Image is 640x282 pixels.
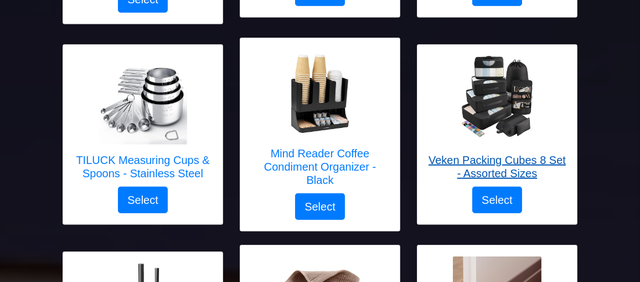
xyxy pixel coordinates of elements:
[429,153,566,180] h5: Veken Packing Cubes 8 Set - Assorted Sizes
[429,56,566,187] a: Veken Packing Cubes 8 Set - Assorted Sizes Veken Packing Cubes 8 Set - Assorted Sizes
[276,49,364,138] img: Mind Reader Coffee Condiment Organizer - Black
[74,153,211,180] h5: TILUCK Measuring Cups & Spoons - Stainless Steel
[74,56,211,187] a: TILUCK Measuring Cups & Spoons - Stainless Steel TILUCK Measuring Cups & Spoons - Stainless Steel
[99,56,187,145] img: TILUCK Measuring Cups & Spoons - Stainless Steel
[295,193,345,220] button: Select
[453,56,541,145] img: Veken Packing Cubes 8 Set - Assorted Sizes
[118,187,168,213] button: Select
[472,187,522,213] button: Select
[251,147,389,187] h5: Mind Reader Coffee Condiment Organizer - Black
[251,49,389,193] a: Mind Reader Coffee Condiment Organizer - Black Mind Reader Coffee Condiment Organizer - Black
